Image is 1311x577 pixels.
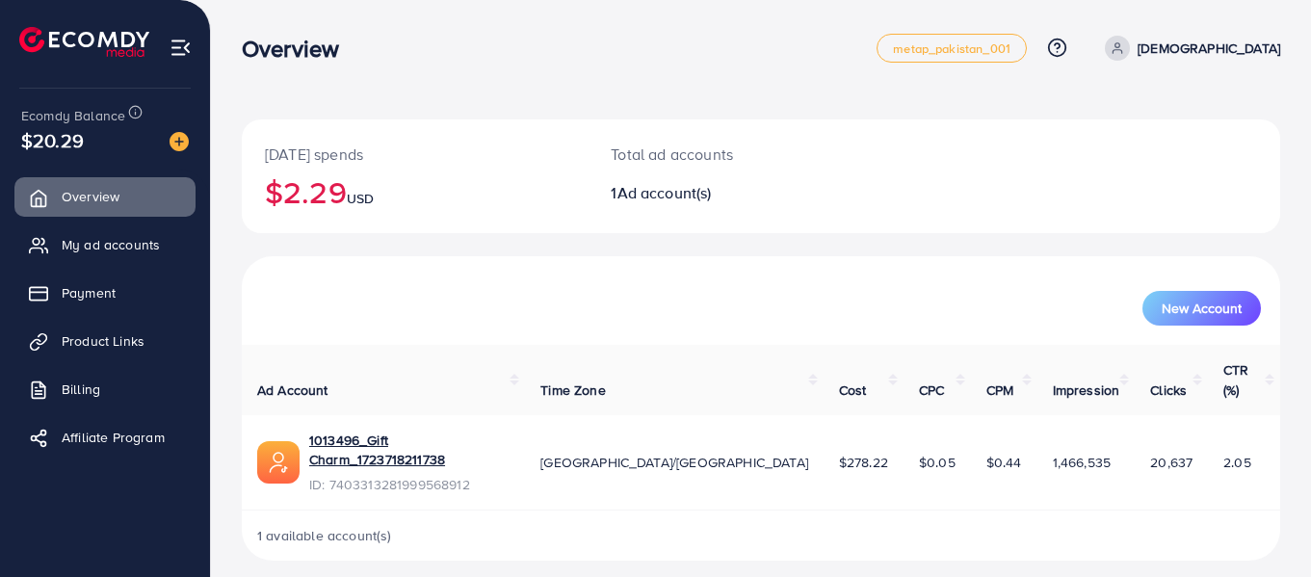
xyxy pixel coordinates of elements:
[919,453,956,472] span: $0.05
[1053,380,1120,400] span: Impression
[309,475,510,494] span: ID: 7403313281999568912
[347,189,374,208] span: USD
[242,35,354,63] h3: Overview
[540,453,808,472] span: [GEOGRAPHIC_DATA]/[GEOGRAPHIC_DATA]
[170,37,192,59] img: menu
[265,173,564,210] h2: $2.29
[617,182,712,203] span: Ad account(s)
[1150,380,1187,400] span: Clicks
[257,526,392,545] span: 1 available account(s)
[62,380,100,399] span: Billing
[14,418,196,457] a: Affiliate Program
[62,428,165,447] span: Affiliate Program
[257,380,328,400] span: Ad Account
[839,380,867,400] span: Cost
[877,34,1027,63] a: metap_pakistan_001
[611,184,825,202] h2: 1
[309,431,510,470] a: 1013496_Gift Charm_1723718211738
[21,106,125,125] span: Ecomdy Balance
[1142,291,1261,326] button: New Account
[1097,36,1280,61] a: [DEMOGRAPHIC_DATA]
[170,132,189,151] img: image
[257,441,300,484] img: ic-ads-acc.e4c84228.svg
[265,143,564,166] p: [DATE] spends
[540,380,605,400] span: Time Zone
[986,453,1022,472] span: $0.44
[1150,453,1193,472] span: 20,637
[21,126,84,154] span: $20.29
[14,274,196,312] a: Payment
[14,225,196,264] a: My ad accounts
[19,27,149,57] img: logo
[14,322,196,360] a: Product Links
[14,177,196,216] a: Overview
[839,453,888,472] span: $278.22
[62,235,160,254] span: My ad accounts
[62,331,144,351] span: Product Links
[62,283,116,302] span: Payment
[893,42,1010,55] span: metap_pakistan_001
[1223,360,1248,399] span: CTR (%)
[1053,453,1111,472] span: 1,466,535
[986,380,1013,400] span: CPM
[62,187,119,206] span: Overview
[1162,302,1242,315] span: New Account
[1138,37,1280,60] p: [DEMOGRAPHIC_DATA]
[1223,453,1251,472] span: 2.05
[611,143,825,166] p: Total ad accounts
[919,380,944,400] span: CPC
[14,370,196,408] a: Billing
